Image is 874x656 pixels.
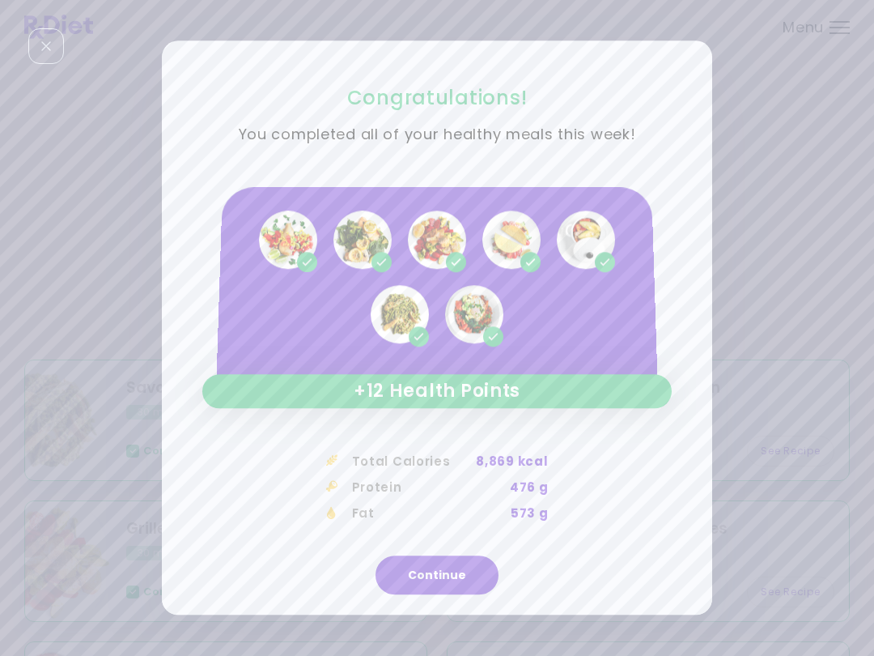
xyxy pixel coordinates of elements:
[326,501,375,526] div: Fat
[510,475,549,501] div: 476 g
[202,85,672,110] h2: Congratulations!
[202,123,672,148] p: You completed all of your healthy meals this week!
[28,28,64,64] div: Close
[511,501,549,526] div: 573 g
[326,475,402,501] div: Protein
[202,374,672,408] div: +12 Health Points
[476,449,548,475] div: 8,869 kcal
[375,556,499,595] button: Continue
[326,449,451,475] div: Total Calories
